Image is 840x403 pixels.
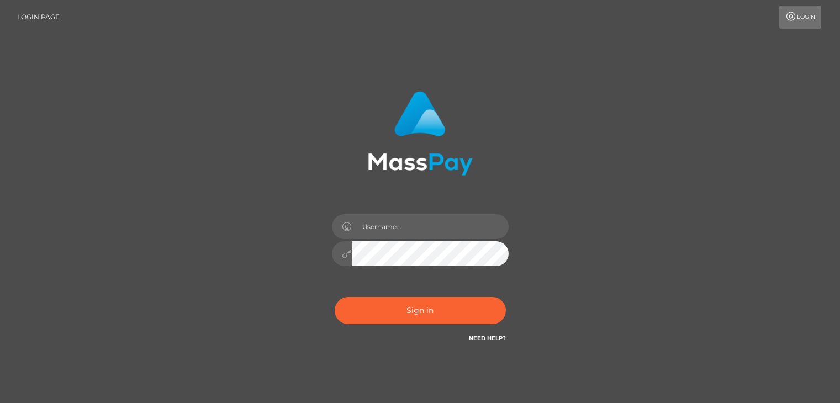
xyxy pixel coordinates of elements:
[779,6,821,29] a: Login
[469,335,506,342] a: Need Help?
[352,214,509,239] input: Username...
[17,6,60,29] a: Login Page
[368,91,473,176] img: MassPay Login
[335,297,506,324] button: Sign in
